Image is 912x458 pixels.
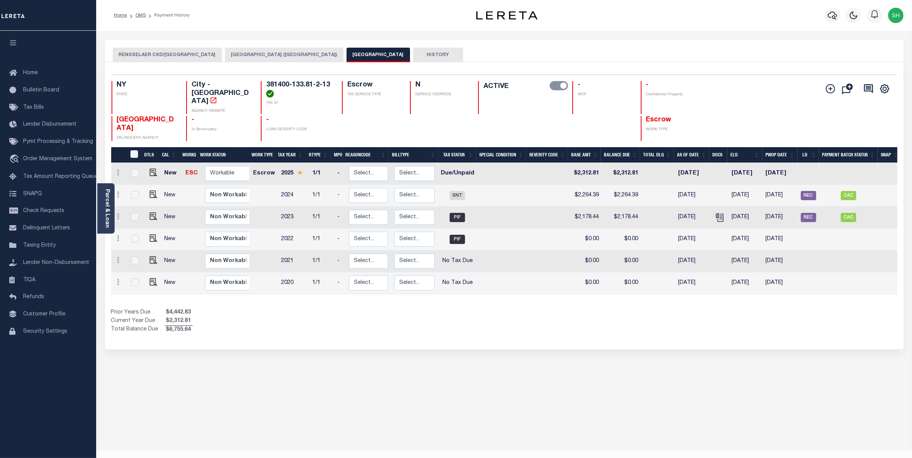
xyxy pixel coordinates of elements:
td: [DATE] [762,229,797,251]
img: logo-dark.svg [476,11,538,20]
span: Check Requests [23,208,64,214]
span: Delinquent Letters [23,226,70,231]
th: &nbsp; [126,147,142,163]
span: Taxing Entity [23,243,56,248]
a: ESC [185,171,198,176]
h4: Escrow [347,81,401,90]
span: Order Management System [23,156,92,162]
th: Payment Batch Status: activate to sort column ascending [819,147,878,163]
p: DELINQUENT AGENCY [117,135,177,141]
td: $2,312.81 [602,163,641,185]
h4: 381400-133.81-2-13 [266,81,333,98]
td: No Tax Due [438,251,477,272]
p: SERVICE OVERRIDE [415,92,469,98]
a: CAC [841,193,856,198]
td: New [161,229,182,251]
span: PIF [450,235,465,244]
a: REC [801,215,816,220]
th: Tax Year: activate to sort column ascending [275,147,306,163]
td: 1/1 [309,207,334,229]
td: $2,312.81 [569,163,602,185]
td: - [334,272,346,294]
td: [DATE] [762,251,797,272]
td: 1/1 [309,272,334,294]
li: Payment History [146,12,190,19]
th: WorkQ [179,147,197,163]
span: [GEOGRAPHIC_DATA] [117,116,174,132]
td: - [334,185,346,207]
th: As of Date: activate to sort column ascending [674,147,709,163]
p: WOP [578,92,631,98]
h4: NY [117,81,177,90]
th: MPO [331,147,342,163]
img: svg+xml;base64,PHN2ZyB4bWxucz0iaHR0cDovL3d3dy53My5vcmcvMjAwMC9zdmciIHBvaW50ZXItZXZlbnRzPSJub25lIi... [888,8,904,23]
td: [DATE] [729,185,763,207]
th: SNAP: activate to sort column ascending [878,147,901,163]
td: [DATE] [675,272,710,294]
th: Severity Code: activate to sort column ascending [526,147,568,163]
th: PWOP Date: activate to sort column ascending [762,147,798,163]
td: $2,264.39 [602,185,641,207]
span: $2,312.81 [165,317,193,325]
td: $0.00 [569,251,602,272]
h4: N [415,81,469,90]
label: ACTIVE [484,81,509,92]
td: Escrow [250,163,278,185]
span: $6,755.64 [165,326,193,334]
td: [DATE] [762,207,797,229]
p: AGENCY WEBSITE [192,108,252,114]
td: [DATE] [729,251,763,272]
a: REC [801,193,816,198]
span: - [266,116,269,123]
p: WORK TYPE [646,127,706,133]
th: RType: activate to sort column ascending [306,147,331,163]
td: $2,178.44 [569,207,602,229]
td: 2025 [278,163,309,185]
th: Total DLQ: activate to sort column ascending [640,147,674,163]
td: Total Balance Due [111,325,165,334]
td: [DATE] [675,185,710,207]
span: Escrow [646,116,672,123]
td: Prior Years Due [111,309,165,317]
td: [DATE] [762,163,797,185]
a: CAC [841,215,856,220]
p: LOAN SEVERITY CODE [266,127,333,133]
td: [DATE] [675,207,710,229]
span: Pymt Processing & Tracking [23,139,93,144]
a: Home [114,13,127,18]
img: Star.svg [297,170,303,175]
button: RENSSELAER CSD/[GEOGRAPHIC_DATA] [113,48,222,62]
td: - [334,229,346,251]
th: LD: activate to sort column ascending [798,147,819,163]
td: - [334,207,346,229]
th: &nbsp;&nbsp;&nbsp;&nbsp;&nbsp;&nbsp;&nbsp;&nbsp;&nbsp;&nbsp; [111,147,126,163]
td: New [161,272,182,294]
td: [DATE] [729,163,763,185]
h4: City - [GEOGRAPHIC_DATA] [192,81,252,106]
button: [GEOGRAPHIC_DATA] ([GEOGRAPHIC_DATA]) [225,48,343,62]
p: In Bankruptcy [192,127,252,133]
td: 2024 [278,185,309,207]
td: New [161,163,182,185]
i: travel_explore [9,154,22,164]
th: ReasonCode: activate to sort column ascending [342,147,389,163]
span: Lender Disbursement [23,122,77,127]
td: $0.00 [602,229,641,251]
span: Lender Non-Disbursement [23,260,89,266]
span: PIF [450,213,465,222]
td: 1/1 [309,163,334,185]
td: [DATE] [675,229,710,251]
td: [DATE] [762,185,797,207]
td: $0.00 [569,272,602,294]
span: - [192,116,194,123]
td: $2,264.39 [569,185,602,207]
span: Security Settings [23,329,67,334]
td: 2023 [278,207,309,229]
span: Bulletin Board [23,88,59,93]
span: Refunds [23,294,44,300]
td: Current Year Due [111,317,165,325]
span: Customer Profile [23,312,65,317]
a: Parcel & Loan [104,189,110,228]
span: $4,442.83 [165,309,193,317]
span: CAC [841,213,856,222]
